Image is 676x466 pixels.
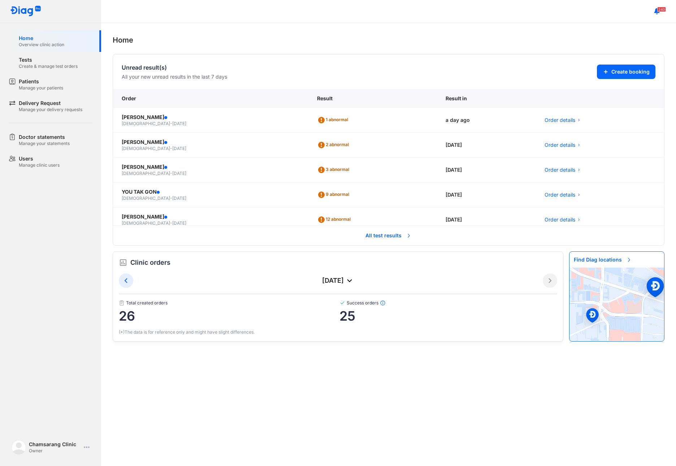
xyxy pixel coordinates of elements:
span: [DATE] [172,121,186,126]
div: Home [19,35,64,42]
span: 240 [657,7,666,12]
div: 1 abnormal [317,114,351,126]
div: Manage your statements [19,141,70,146]
span: 26 [119,309,339,323]
div: Users [19,155,60,162]
span: [DEMOGRAPHIC_DATA] [122,146,170,151]
span: Find Diag locations [569,252,636,268]
span: Order details [545,141,575,149]
img: checked-green.01cc79e0.svg [339,300,345,306]
span: - [170,195,172,201]
span: [DATE] [172,220,186,226]
span: - [170,220,172,226]
span: - [170,121,172,126]
span: Clinic orders [130,258,170,268]
div: Delivery Request [19,100,82,107]
img: info.7e716105.svg [380,300,386,306]
span: [DATE] [172,171,186,176]
div: [PERSON_NAME] [122,139,300,146]
img: order.5a6da16c.svg [119,258,127,267]
div: [PERSON_NAME] [122,213,300,220]
div: Manage your delivery requests [19,107,82,113]
span: Order details [545,116,575,124]
div: [DATE] [437,133,536,158]
div: a day ago [437,108,536,133]
div: (*)The data is for reference only and might have slight differences. [119,329,557,335]
div: [DATE] [437,183,536,207]
div: Result in [437,89,536,108]
span: [DEMOGRAPHIC_DATA] [122,220,170,226]
span: Order details [545,216,575,223]
div: 12 abnormal [317,214,354,225]
span: All test results [361,228,416,243]
span: - [170,146,172,151]
img: logo [12,440,26,454]
button: Create booking [597,65,655,79]
div: Overview clinic action [19,42,64,48]
div: [PERSON_NAME] [122,114,300,121]
div: 3 abnormal [317,164,352,176]
span: 25 [339,309,558,323]
div: All your new unread results in the last 7 days [122,73,227,80]
span: [DEMOGRAPHIC_DATA] [122,195,170,201]
div: Patients [19,78,63,85]
div: Owner [29,448,81,454]
span: - [170,171,172,176]
span: [DATE] [172,146,186,151]
div: Create & manage test orders [19,63,78,69]
img: logo [10,6,41,17]
div: [DATE] [437,158,536,183]
span: Order details [545,191,575,198]
div: Unread result(s) [122,63,227,72]
div: Order [113,89,308,108]
div: Doctor statements [19,133,70,141]
span: [DEMOGRAPHIC_DATA] [122,121,170,126]
div: YOU TAK GON [122,188,300,195]
span: Total created orders [119,300,339,306]
div: Result [308,89,437,108]
div: [DATE] [437,207,536,232]
div: 2 abnormal [317,139,352,151]
div: 9 abnormal [317,189,352,201]
span: [DEMOGRAPHIC_DATA] [122,171,170,176]
span: Order details [545,166,575,173]
div: Manage your patients [19,85,63,91]
span: [DATE] [172,195,186,201]
div: Manage clinic users [19,162,60,168]
div: [PERSON_NAME] [122,163,300,171]
div: Home [113,35,664,45]
div: [DATE] [133,276,543,285]
div: Chamsarang Clinic [29,441,81,448]
span: Success orders [339,300,558,306]
span: Create booking [611,68,650,75]
img: document.50c4cfd0.svg [119,300,125,306]
div: Tests [19,56,78,63]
